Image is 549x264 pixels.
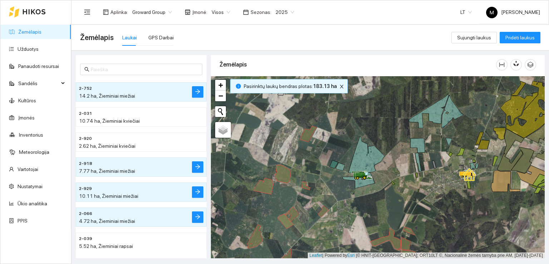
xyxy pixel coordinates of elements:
span: 14.2 ha, Žieminiai miežiai [79,93,135,99]
a: Sujungti laukus [451,35,497,40]
div: GPS Darbai [148,34,174,41]
span: 2-039 [79,235,92,242]
span: − [218,91,223,100]
a: Užduotys [18,46,39,52]
a: Nustatymai [18,184,43,189]
span: Groward Group [132,7,172,18]
a: Inventorius [19,132,43,138]
b: 183.13 ha [313,83,337,89]
a: Layers [215,122,231,138]
span: 4.72 ha, Žieminiai miežiai [79,218,135,224]
span: Pridėti laukus [505,34,535,41]
a: Įmonės [18,115,35,121]
span: menu-fold [84,9,90,15]
span: Įmonė : [192,8,207,16]
span: LT [460,7,472,18]
a: Zoom out [215,91,226,101]
span: arrow-right [195,89,201,96]
a: Esri [347,253,355,258]
span: shop [185,9,191,15]
a: Leaflet [310,253,322,258]
button: arrow-right [192,211,203,223]
span: info-circle [236,84,241,89]
a: Ūkio analitika [18,201,47,206]
button: column-width [496,59,508,70]
div: Laukai [122,34,137,41]
span: 2-752 [79,85,92,92]
span: calendar [243,9,249,15]
span: 2-920 [79,135,92,142]
span: column-width [496,62,507,68]
span: Sujungti laukus [457,34,491,41]
span: arrow-right [195,164,201,171]
button: Initiate a new search [215,106,226,117]
span: 2.62 ha, Žieminiai kviečiai [79,143,135,149]
div: Žemėlapis [219,54,496,75]
a: Panaudoti resursai [18,63,59,69]
span: 5.52 ha, Žieminiai rapsai [79,243,133,249]
span: search [84,67,89,72]
button: arrow-right [192,161,203,173]
button: menu-fold [80,5,94,19]
a: Žemėlapis [18,29,41,35]
a: Zoom in [215,80,226,91]
a: Pridėti laukus [500,35,540,40]
span: M [490,7,494,18]
span: arrow-right [195,214,201,221]
span: 2-918 [79,160,92,167]
span: Sandėlis [18,76,59,91]
span: 10.11 ha, Žieminiai miežiai [79,193,138,199]
a: Vartotojai [18,166,38,172]
span: 2-929 [79,185,92,192]
button: Sujungti laukus [451,32,497,43]
input: Paieška [91,65,198,73]
button: Pridėti laukus [500,32,540,43]
span: Žemėlapis [80,32,114,43]
button: arrow-right [192,186,203,198]
button: arrow-right [192,86,203,98]
span: Aplinka : [110,8,128,16]
span: Visos [212,7,230,18]
div: | Powered by © HNIT-[GEOGRAPHIC_DATA]; ORT10LT ©, Nacionalinė žemės tarnyba prie AM, [DATE]-[DATE] [308,253,545,259]
span: close [338,84,346,89]
a: Kultūros [18,98,36,103]
span: 2025 [276,7,294,18]
span: Sezonas : [251,8,271,16]
span: [PERSON_NAME] [486,9,540,15]
span: 2-031 [79,110,92,117]
span: + [218,80,223,89]
span: 10.74 ha, Žieminiai kviečiai [79,118,140,124]
span: 2-066 [79,210,92,217]
span: layout [103,9,109,15]
span: 7.77 ha, Žieminiai miežiai [79,168,135,174]
span: | [356,253,357,258]
a: Meteorologija [19,149,49,155]
span: arrow-right [195,189,201,196]
button: close [337,82,346,91]
a: PPIS [18,218,28,224]
span: Pasirinktų laukų bendras plotas : [244,82,337,90]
